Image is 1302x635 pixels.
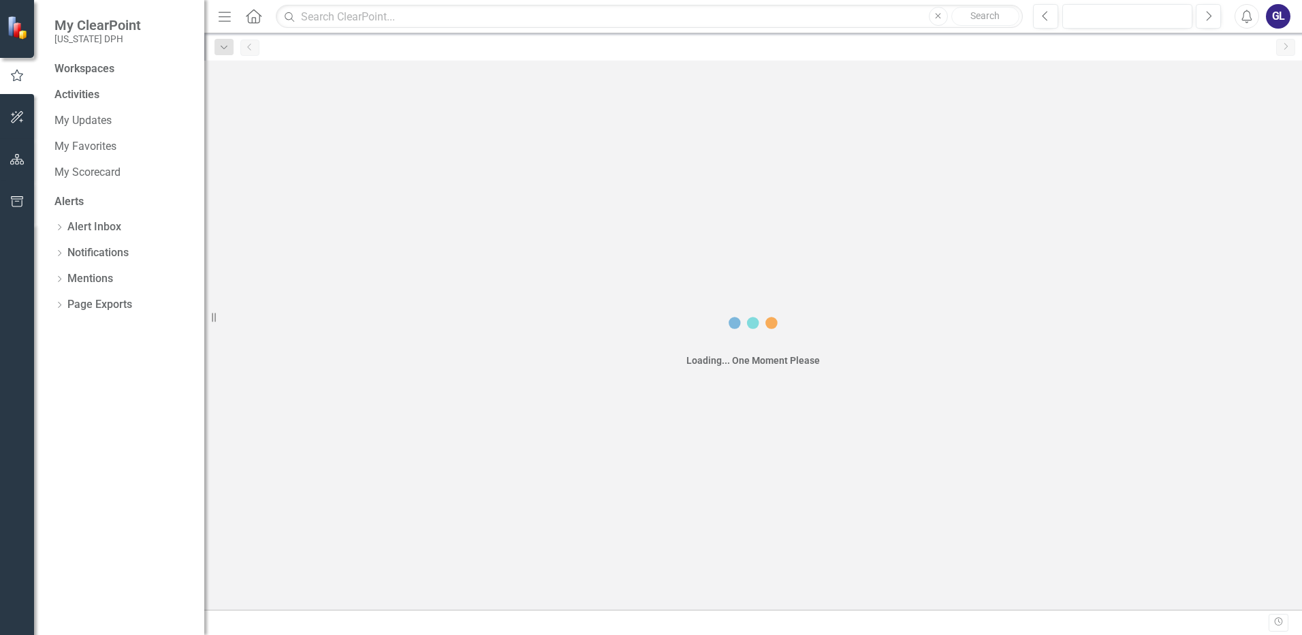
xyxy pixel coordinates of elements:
a: My Scorecard [54,165,191,181]
a: Mentions [67,271,113,287]
div: Alerts [54,194,191,210]
small: [US_STATE] DPH [54,33,141,44]
a: My Favorites [54,139,191,155]
span: My ClearPoint [54,17,141,33]
button: GL [1266,4,1290,29]
div: Activities [54,87,191,103]
a: Alert Inbox [67,219,121,235]
input: Search ClearPoint... [276,5,1023,29]
span: Search [970,10,1000,21]
a: Page Exports [67,297,132,313]
a: Notifications [67,245,129,261]
div: Workspaces [54,61,114,77]
div: Loading... One Moment Please [686,354,820,367]
img: ClearPoint Strategy [7,16,31,40]
a: My Updates [54,113,191,129]
button: Search [951,7,1019,26]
